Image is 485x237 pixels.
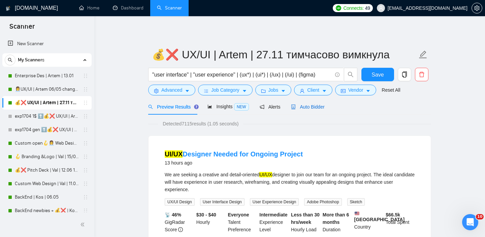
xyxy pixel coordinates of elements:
span: setting [472,5,482,11]
span: caret-down [242,88,247,93]
button: idcardVendorcaret-down [335,85,376,95]
img: logo [6,3,10,14]
a: dashboardDashboard [113,5,143,11]
button: folderJobscaret-down [255,85,292,95]
span: bars [204,88,208,93]
a: searchScanner [157,5,182,11]
span: holder [83,73,88,79]
button: delete [415,68,428,81]
span: info-circle [335,72,339,77]
a: Custom open🪝👩‍💼 Web Design | Artem17/09 other start [15,137,79,150]
span: Client [307,86,319,94]
span: 10 [476,214,484,219]
span: robot [291,105,296,109]
a: exp1704 gen ⬆️💰❌ UX/UI | Artem [15,123,79,137]
span: holder [83,114,88,119]
span: holder [83,154,88,159]
span: holder [83,141,88,146]
span: Detected 7115 results (1.05 seconds) [158,120,243,127]
b: [GEOGRAPHIC_DATA] [354,211,405,222]
span: My Scanners [18,53,44,67]
button: copy [398,68,411,81]
span: 49 [365,4,370,12]
input: Search Freelance Jobs... [152,70,332,79]
span: search [344,71,357,78]
div: GigRadar Score [163,211,195,233]
span: caret-down [185,88,190,93]
button: setting [472,3,482,13]
span: Auto Bidder [291,104,324,110]
span: Save [371,70,384,79]
span: user [379,6,383,10]
img: upwork-logo.png [336,5,341,11]
span: info-circle [178,227,183,232]
div: Talent Preference [227,211,258,233]
span: User Interface Design [200,198,245,206]
b: $30 - $40 [196,212,216,217]
input: Scanner name... [152,46,417,63]
a: BackEnd newbies + 💰❌ | Kos | 06.05 [15,204,79,217]
span: holder [83,195,88,200]
a: 💰❌ UX/UI | Artem | 27.11 тимчасово вимкнула [15,96,79,110]
span: folder [261,88,266,93]
span: Jobs [268,86,279,94]
span: area-chart [207,104,212,109]
span: user [300,88,304,93]
span: UX/UI Design [165,198,195,206]
span: Alerts [260,104,281,110]
span: Connects: [343,4,363,12]
span: Vendor [348,86,363,94]
span: holder [83,168,88,173]
span: User Experience Design [250,198,299,206]
li: New Scanner [2,37,92,51]
span: search [5,58,15,62]
button: search [344,68,357,81]
mark: UI/UX [259,172,272,177]
span: Preview Results [148,104,197,110]
div: Hourly Load [290,211,321,233]
div: Total Spent [384,211,416,233]
div: 13 hours ago [165,159,303,167]
span: NEW [234,103,249,111]
iframe: Intercom live chat [462,214,478,230]
span: holder [83,208,88,213]
a: 🪝 Branding &Logo | Val | 15/05 added other end [15,150,79,164]
span: Scanner [4,22,40,36]
b: More than 6 months [323,212,349,225]
span: Sketch [347,198,365,206]
a: BackEnd | Kos | 06.05 [15,190,79,204]
span: holder [83,87,88,92]
img: 🇺🇸 [355,211,359,216]
div: Experience Level [258,211,290,233]
div: Duration [321,211,353,233]
span: holder [83,100,88,106]
a: setting [472,5,482,11]
span: notification [260,105,264,109]
button: search [5,55,15,65]
span: Adobe Photoshop [304,198,342,206]
span: Job Category [211,86,239,94]
a: Custom Web Design | Val | 11.09 filters changed [15,177,79,190]
button: userClientcaret-down [294,85,332,95]
b: 📡 46% [165,212,181,217]
span: edit [419,50,427,59]
div: Tooltip anchor [193,104,199,110]
a: homeHome [79,5,99,11]
a: Enterprise Des | Artem | 13.01 [15,69,79,83]
a: New Scanner [8,37,86,51]
a: Reset All [382,86,400,94]
div: Hourly [195,211,227,233]
span: holder [83,127,88,132]
button: settingAdvancedcaret-down [148,85,195,95]
span: holder [83,181,88,186]
mark: UI/UX [165,150,183,158]
span: delete [415,71,428,78]
span: Advanced [161,86,182,94]
b: Intermediate [259,212,287,217]
a: UI/UXDesigner Needed for Ongoing Project [165,150,303,158]
div: Country [353,211,385,233]
button: Save [361,68,394,81]
b: $ 66.5k [386,212,400,217]
span: Insights [207,104,249,109]
div: We are seeking a creative and detail-oriented designer to join our team for an ongoing project. T... [165,171,415,193]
